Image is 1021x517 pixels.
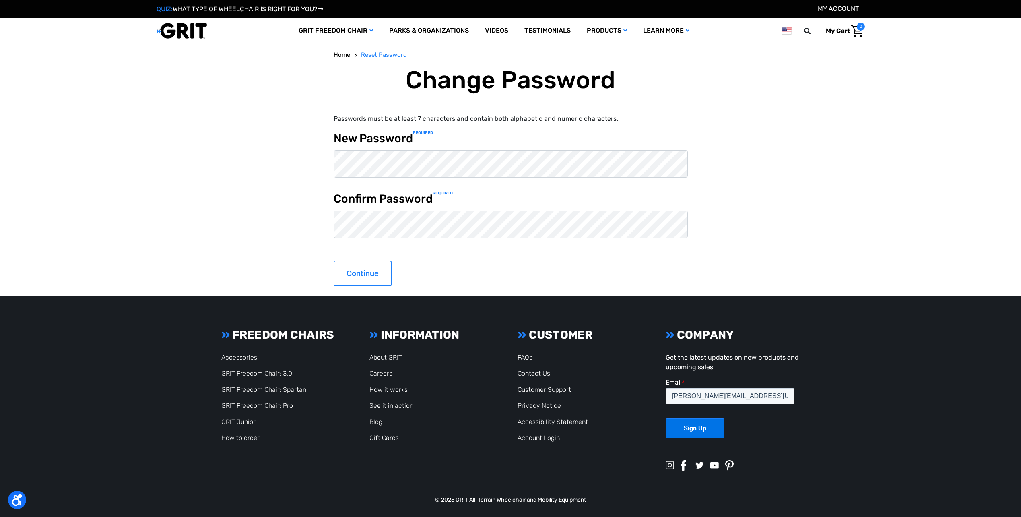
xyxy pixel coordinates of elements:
img: twitter [695,462,704,469]
a: How it works [369,386,408,393]
span: Home [334,51,350,58]
img: youtube [710,462,719,469]
label: Confirm Password [334,190,688,207]
p: Get the latest updates on new products and upcoming sales [666,353,799,372]
a: Account Login [518,434,560,442]
small: Required [433,191,453,196]
a: Home [334,50,350,60]
h3: INFORMATION [369,328,503,342]
input: Continue [334,261,392,286]
a: Videos [477,18,516,44]
a: Gift Cards [369,434,399,442]
span: 0 [857,23,865,31]
a: Account [818,5,859,12]
a: Parks & Organizations [381,18,477,44]
span: My Cart [826,27,850,35]
a: See it in action [369,402,413,409]
a: Contact Us [518,370,550,377]
a: Blog [369,418,382,426]
a: GRIT Freedom Chair: Spartan [221,386,306,393]
label: New Password [334,130,688,147]
a: GRIT Freedom Chair: Pro [221,402,293,409]
a: Products [579,18,635,44]
a: How to order [221,434,260,442]
small: Required [413,130,433,135]
a: Reset Password [361,50,407,60]
a: Careers [369,370,392,377]
p: Passwords must be at least 7 characters and contain both alphabetic and numeric characters. [334,114,688,124]
img: instagram [666,461,674,469]
p: © 2025 GRIT All-Terrain Wheelchair and Mobility Equipment [217,496,804,504]
a: Customer Support [518,386,571,393]
a: GRIT Freedom Chair: 3.0 [221,370,292,377]
h3: FREEDOM CHAIRS [221,328,355,342]
span: QUIZ: [157,5,173,13]
h3: COMPANY [666,328,799,342]
a: Cart with 0 items [820,23,865,39]
a: QUIZ:WHAT TYPE OF WHEELCHAIR IS RIGHT FOR YOU? [157,5,323,13]
img: us.png [782,26,791,36]
a: FAQs [518,354,532,361]
a: Accessories [221,354,257,361]
a: Privacy Notice [518,402,561,409]
a: Learn More [635,18,697,44]
a: Accessibility Statement [518,418,588,426]
a: GRIT Freedom Chair [291,18,381,44]
a: About GRIT [369,354,402,361]
a: GRIT Junior [221,418,256,426]
img: pinterest [725,460,734,471]
a: Testimonials [516,18,579,44]
img: Cart [851,25,863,37]
iframe: Form 0 [666,378,799,453]
img: facebook [681,460,687,471]
nav: Breadcrumb [334,50,688,60]
h2: Change Password [334,66,688,95]
img: GRIT All-Terrain Wheelchair and Mobility Equipment [157,23,207,39]
span: Reset Password [361,51,407,58]
h3: CUSTOMER [518,328,651,342]
input: Search [808,23,820,39]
